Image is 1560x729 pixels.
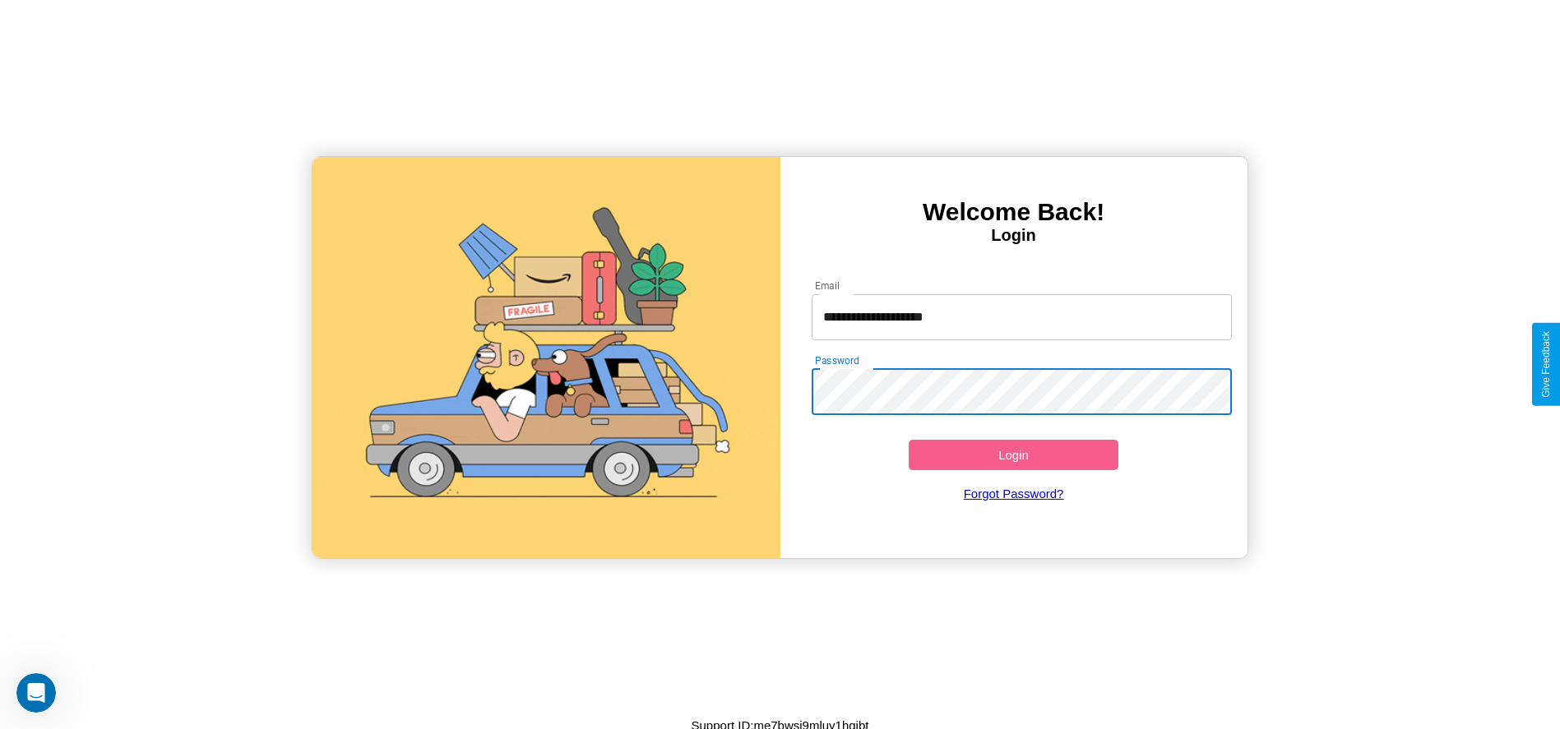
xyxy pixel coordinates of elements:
[815,279,840,293] label: Email
[803,470,1224,517] a: Forgot Password?
[312,157,780,558] img: gif
[780,226,1248,245] h4: Login
[1540,331,1552,398] div: Give Feedback
[780,198,1248,226] h3: Welcome Back!
[815,353,859,367] label: Password
[16,673,56,713] iframe: Intercom live chat
[909,440,1119,470] button: Login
